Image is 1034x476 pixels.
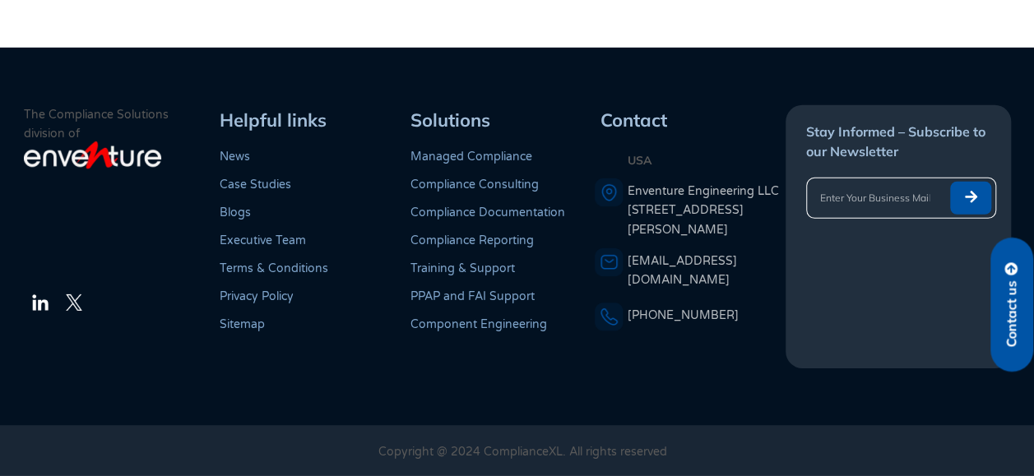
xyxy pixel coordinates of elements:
a: Compliance Reporting [410,233,534,247]
a: News [220,150,250,164]
a: Blogs [220,206,251,220]
img: The Twitter Logo [66,294,82,311]
img: A phone icon representing a telephone number [595,303,624,331]
span: Contact [600,109,667,132]
span: Stay Informed – Subscribe to our Newsletter [806,123,985,159]
a: Executive Team [220,233,306,247]
a: Sitemap [220,317,265,331]
a: Managed Compliance [410,150,532,164]
p: Copyright @ 2024 ComplianceXL. All rights reserved [68,442,978,461]
img: enventure-light-logo_s [24,140,161,171]
a: [EMAIL_ADDRESS][DOMAIN_NAME] [628,254,737,287]
a: Compliance Documentation [410,206,565,220]
a: Training & Support [410,261,515,275]
img: The LinkedIn Logo [30,293,50,312]
img: A pin icon representing a location [595,178,624,207]
a: Case Studies [220,178,291,192]
a: Terms & Conditions [220,261,328,275]
a: Compliance Consulting [410,178,539,192]
span: Helpful links [220,109,327,132]
a: Enventure Engineering LLC[STREET_ADDRESS][PERSON_NAME] [628,182,782,239]
a: Privacy Policy [220,289,294,303]
a: [PHONE_NUMBER] [628,308,739,322]
img: An envelope representing an email [595,248,624,277]
a: PPAP and FAI Support [410,289,535,303]
a: Component Engineering [410,317,547,331]
span: Solutions [410,109,490,132]
p: The Compliance Solutions division of [24,105,215,143]
strong: USA [628,153,652,168]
